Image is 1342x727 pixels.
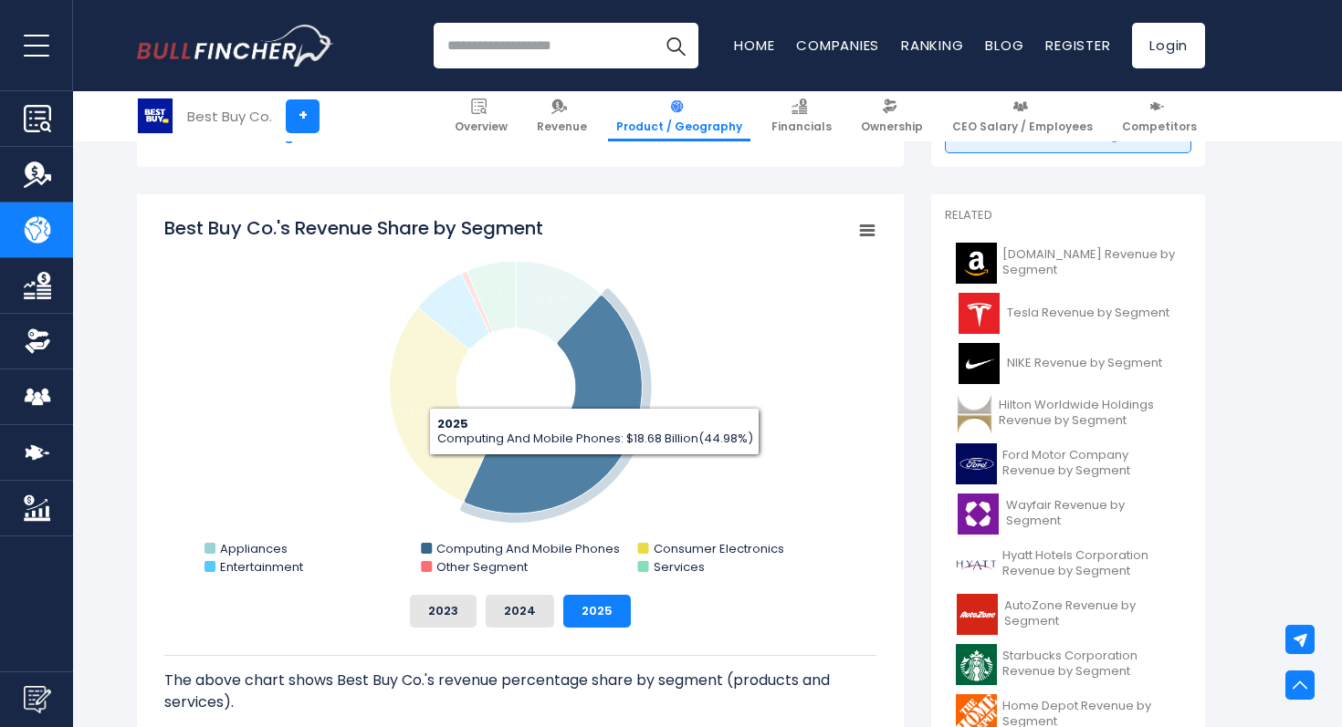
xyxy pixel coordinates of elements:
[616,119,742,134] span: Product / Geography
[901,36,963,55] a: Ranking
[956,544,997,585] img: H logo
[286,99,320,133] a: +
[956,393,993,434] img: HLT logo
[945,338,1191,389] a: NIKE Revenue by Segment
[164,670,876,713] p: The above chart shows Best Buy Co.'s revenue percentage share by segment (products and services).
[653,23,698,68] button: Search
[410,595,477,628] button: 2023
[985,36,1023,55] a: Blog
[1122,119,1197,134] span: Competitors
[485,289,511,299] tspan: 6.34 %
[1004,598,1180,629] span: AutoZone Revenue by Segment
[945,208,1191,223] p: Related
[537,119,587,134] span: Revenue
[447,306,464,320] tspan: 7 %
[956,493,1001,535] img: W logo
[220,558,303,576] text: Entertainment
[734,36,774,55] a: Home
[187,106,272,127] div: Best Buy Co.
[137,25,334,67] img: Bullfincher logo
[956,293,1001,334] img: TSLA logo
[945,589,1191,639] a: AutoZone Revenue by Segment
[944,91,1101,141] a: CEO Salary / Employees
[796,36,879,55] a: Companies
[654,558,705,576] text: Services
[956,243,997,284] img: AMZN logo
[956,594,999,635] img: AZO logo
[945,489,1191,539] a: Wayfair Revenue by Segment
[164,215,876,580] svg: Best Buy Co.'s Revenue Share by Segment
[861,119,923,134] span: Ownership
[1045,36,1110,55] a: Register
[137,25,333,67] a: Go to homepage
[24,327,51,355] img: Ownership
[486,595,554,628] button: 2024
[956,343,1001,384] img: NKE logo
[537,292,570,306] tspan: 11.82 %
[1002,448,1180,479] span: Ford Motor Company Revenue by Segment
[608,91,750,141] a: Product / Geography
[446,91,516,141] a: Overview
[563,595,631,628] button: 2025
[945,288,1191,338] a: Tesla Revenue by Segment
[952,119,1093,134] span: CEO Salary / Employees
[436,558,528,576] text: Other Segment
[956,443,997,484] img: F logo
[436,540,620,557] text: Computing And Mobile Phones
[945,539,1191,589] a: Hyatt Hotels Corporation Revenue by Segment
[1114,91,1205,141] a: Competitors
[1132,23,1205,68] a: Login
[402,407,440,421] tspan: 29.05 %
[220,540,288,557] text: Appliances
[1006,498,1180,529] span: Wayfair Revenue by Segment
[1002,649,1180,680] span: Starbucks Corporation Revenue by Segment
[945,238,1191,288] a: [DOMAIN_NAME] Revenue by Segment
[455,119,508,134] span: Overview
[1007,306,1169,321] span: Tesla Revenue by Segment
[466,296,486,306] tspan: 0.8 %
[945,439,1191,489] a: Ford Motor Company Revenue by Segment
[945,639,1191,690] a: Starbucks Corporation Revenue by Segment
[999,398,1180,429] span: Hilton Worldwide Holdings Revenue by Segment
[1002,247,1180,278] span: [DOMAIN_NAME] Revenue by Segment
[763,91,840,141] a: Financials
[1007,356,1162,371] span: NIKE Revenue by Segment
[853,91,931,141] a: Ownership
[138,99,173,133] img: BBY logo
[956,644,997,685] img: SBUX logo
[581,439,621,452] tspan: 44.98 %
[654,540,784,557] text: Consumer Electronics
[164,215,543,241] tspan: Best Buy Co.'s Revenue Share by Segment
[771,119,832,134] span: Financials
[945,389,1191,439] a: Hilton Worldwide Holdings Revenue by Segment
[1002,548,1180,579] span: Hyatt Hotels Corporation Revenue by Segment
[529,91,595,141] a: Revenue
